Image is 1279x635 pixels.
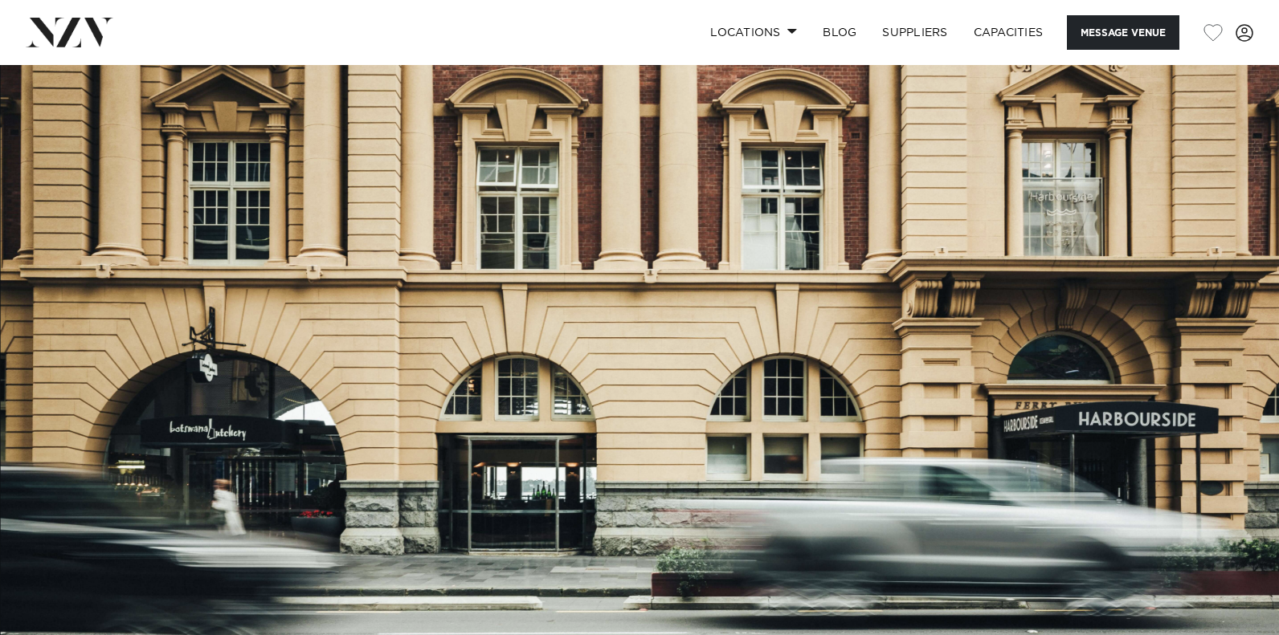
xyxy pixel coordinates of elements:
a: SUPPLIERS [869,15,960,50]
a: BLOG [810,15,869,50]
button: Message Venue [1067,15,1179,50]
a: Locations [697,15,810,50]
a: Capacities [961,15,1056,50]
img: nzv-logo.png [26,18,113,47]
